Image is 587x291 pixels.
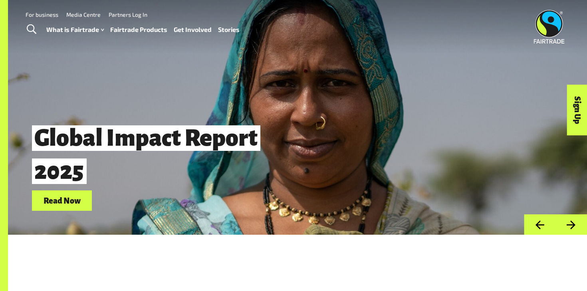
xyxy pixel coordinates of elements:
[110,24,167,36] a: Fairtrade Products
[534,10,565,44] img: Fairtrade Australia New Zealand logo
[26,11,58,18] a: For business
[218,24,240,36] a: Stories
[555,214,587,235] button: Next
[22,20,41,40] a: Toggle Search
[32,190,92,211] a: Read Now
[66,11,101,18] a: Media Centre
[109,11,147,18] a: Partners Log In
[46,24,104,36] a: What is Fairtrade
[174,24,212,36] a: Get Involved
[524,214,555,235] button: Previous
[32,125,260,184] span: Global Impact Report 2025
